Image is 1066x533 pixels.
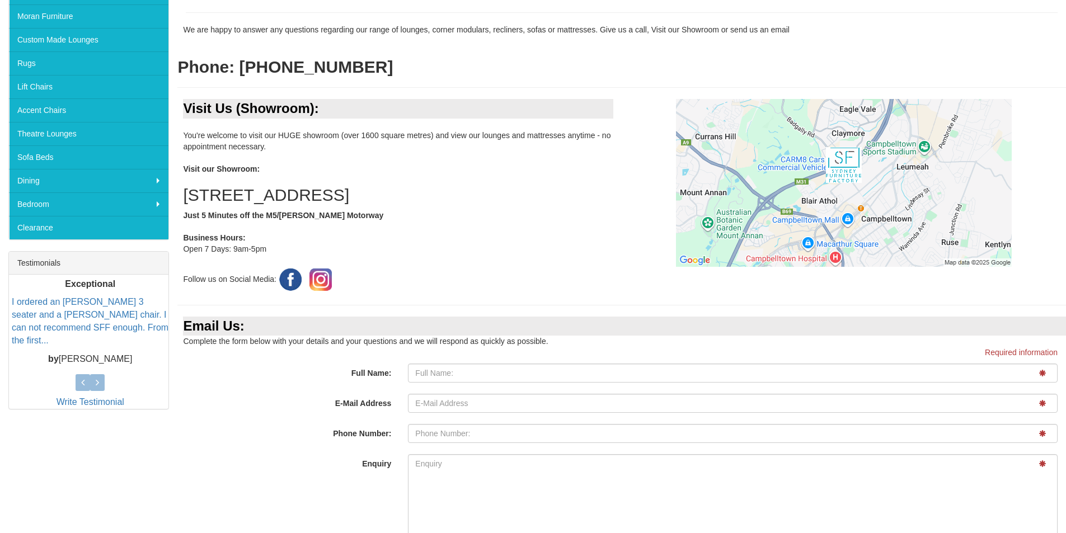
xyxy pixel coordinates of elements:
[408,424,1058,443] input: Phone Number:
[9,75,168,98] a: Lift Chairs
[57,397,124,407] a: Write Testimonial
[408,394,1058,413] input: E-Mail Address
[9,192,168,216] a: Bedroom
[183,99,613,118] div: Visit Us (Showroom):
[183,164,613,220] b: Visit our Showroom: Just 5 Minutes off the M5/[PERSON_NAME] Motorway
[12,353,168,366] p: [PERSON_NAME]
[9,51,168,75] a: Rugs
[676,99,1012,267] img: Click to activate map
[9,252,168,275] div: Testimonials
[186,347,1058,358] p: Required information
[307,266,335,294] img: Instagram
[183,317,1066,336] div: Email Us:
[9,122,168,145] a: Theatre Lounges
[177,317,1066,347] div: Complete the form below with your details and your questions and we will respond as quickly as po...
[177,58,393,76] b: Phone: [PHONE_NUMBER]
[183,186,613,204] h2: [STREET_ADDRESS]
[183,233,245,242] b: Business Hours:
[9,28,168,51] a: Custom Made Lounges
[177,364,400,379] label: Full Name:
[12,298,168,346] a: I ordered an [PERSON_NAME] 3 seater and a [PERSON_NAME] chair. I can not recommend SFF enough. Fr...
[9,216,168,239] a: Clearance
[408,364,1058,383] input: Full Name:
[177,394,400,409] label: E-Mail Address
[177,424,400,439] label: Phone Number:
[48,354,59,364] b: by
[65,279,115,289] b: Exceptional
[9,169,168,192] a: Dining
[177,454,400,469] label: Enquiry
[9,98,168,122] a: Accent Chairs
[9,4,168,28] a: Moran Furniture
[276,266,304,294] img: Facebook
[177,99,622,293] div: You're welcome to visit our HUGE showroom (over 1600 square metres) and view our lounges and matt...
[630,99,1058,267] a: Click to activate map
[9,145,168,169] a: Sofa Beds
[177,24,1066,35] div: We are happy to answer any questions regarding our range of lounges, corner modulars, recliners, ...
